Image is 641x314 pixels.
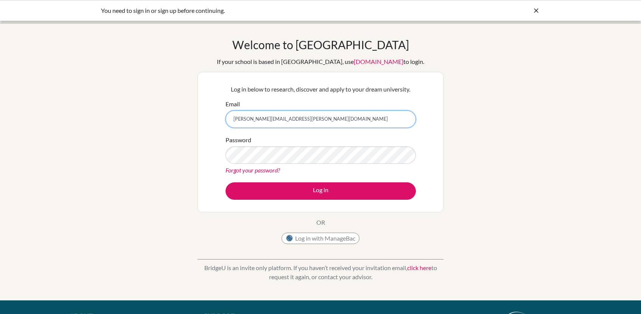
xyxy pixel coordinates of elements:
div: You need to sign in or sign up before continuing. [101,6,426,15]
div: If your school is based in [GEOGRAPHIC_DATA], use to login. [217,57,424,66]
a: [DOMAIN_NAME] [354,58,403,65]
p: Log in below to research, discover and apply to your dream university. [226,85,416,94]
p: BridgeU is an invite only platform. If you haven’t received your invitation email, to request it ... [198,263,443,281]
p: OR [316,218,325,227]
a: click here [407,264,431,271]
button: Log in with ManageBac [282,233,359,244]
label: Email [226,99,240,109]
h1: Welcome to [GEOGRAPHIC_DATA] [232,38,409,51]
button: Log in [226,182,416,200]
a: Forgot your password? [226,166,280,174]
label: Password [226,135,251,145]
